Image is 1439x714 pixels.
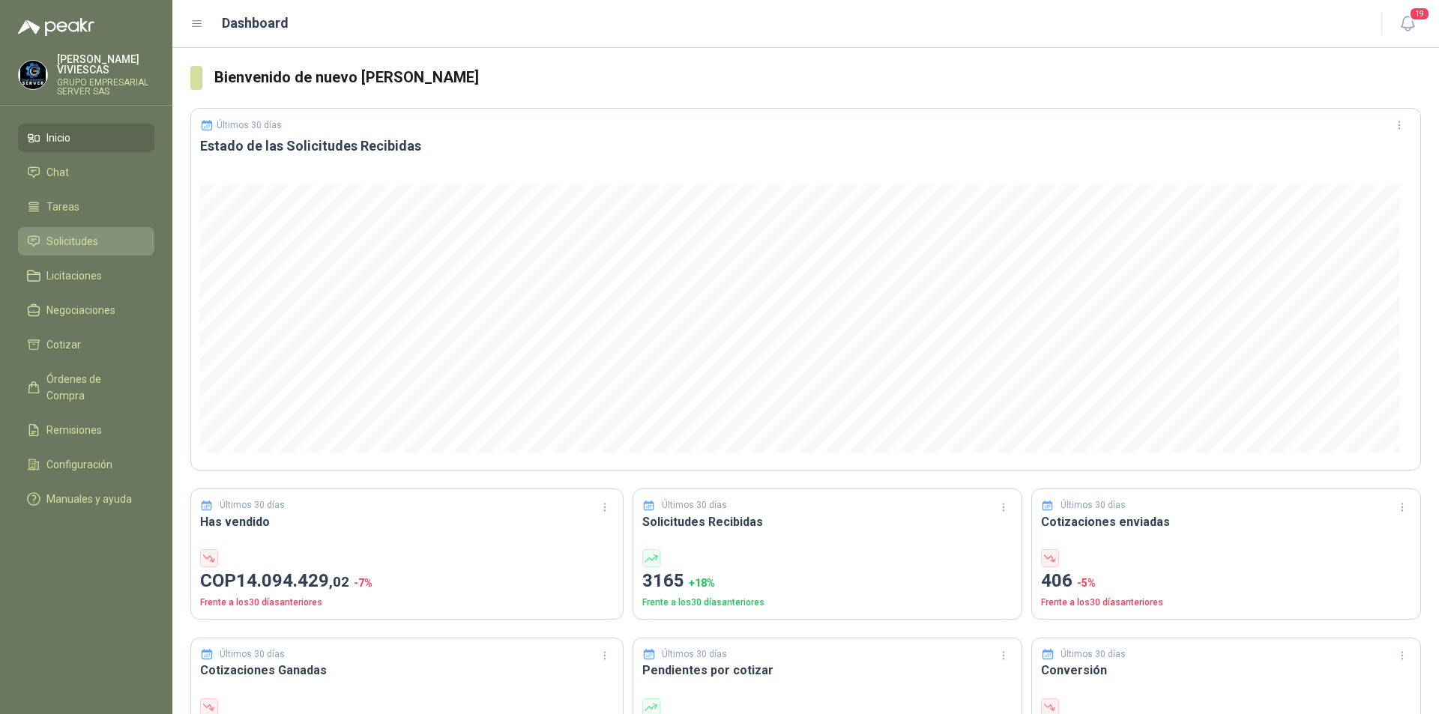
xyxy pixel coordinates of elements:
span: Configuración [46,456,112,473]
img: Company Logo [19,61,47,89]
a: Solicitudes [18,227,154,255]
p: Frente a los 30 días anteriores [200,596,614,610]
h3: Conversión [1041,661,1411,680]
a: Licitaciones [18,261,154,290]
h1: Dashboard [222,13,289,34]
h3: Cotizaciones Ganadas [200,661,614,680]
span: Tareas [46,199,79,215]
span: Inicio [46,130,70,146]
p: Últimos 30 días [1061,498,1126,512]
span: Negociaciones [46,302,115,318]
span: Solicitudes [46,233,98,249]
a: Tareas [18,193,154,221]
h3: Pendientes por cotizar [642,661,1013,680]
a: Configuración [18,450,154,479]
p: Últimos 30 días [662,647,727,662]
h3: Solicitudes Recibidas [642,512,1013,531]
p: Frente a los 30 días anteriores [642,596,1013,610]
a: Chat [18,158,154,187]
a: Remisiones [18,416,154,444]
span: ,02 [329,573,349,590]
p: 3165 [642,567,1013,596]
span: -5 % [1077,577,1096,589]
p: Frente a los 30 días anteriores [1041,596,1411,610]
a: Manuales y ayuda [18,485,154,513]
span: 14.094.429 [236,570,349,591]
p: COP [200,567,614,596]
p: Últimos 30 días [220,498,285,512]
span: Manuales y ayuda [46,491,132,507]
span: Órdenes de Compra [46,371,140,404]
span: Remisiones [46,422,102,438]
span: Cotizar [46,336,81,353]
p: Últimos 30 días [1061,647,1126,662]
button: 19 [1394,10,1421,37]
h3: Bienvenido de nuevo [PERSON_NAME] [214,66,1421,89]
a: Cotizar [18,330,154,359]
span: Licitaciones [46,267,102,284]
h3: Estado de las Solicitudes Recibidas [200,137,1411,155]
p: Últimos 30 días [217,120,282,130]
span: + 18 % [689,577,715,589]
p: 406 [1041,567,1411,596]
p: [PERSON_NAME] VIVIESCAS [57,54,154,75]
p: Últimos 30 días [662,498,727,512]
p: Últimos 30 días [220,647,285,662]
span: 19 [1409,7,1430,21]
a: Negociaciones [18,296,154,324]
p: GRUPO EMPRESARIAL SERVER SAS [57,78,154,96]
span: Chat [46,164,69,181]
a: Órdenes de Compra [18,365,154,410]
h3: Has vendido [200,512,614,531]
h3: Cotizaciones enviadas [1041,512,1411,531]
img: Logo peakr [18,18,94,36]
span: -7 % [354,577,372,589]
a: Inicio [18,124,154,152]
